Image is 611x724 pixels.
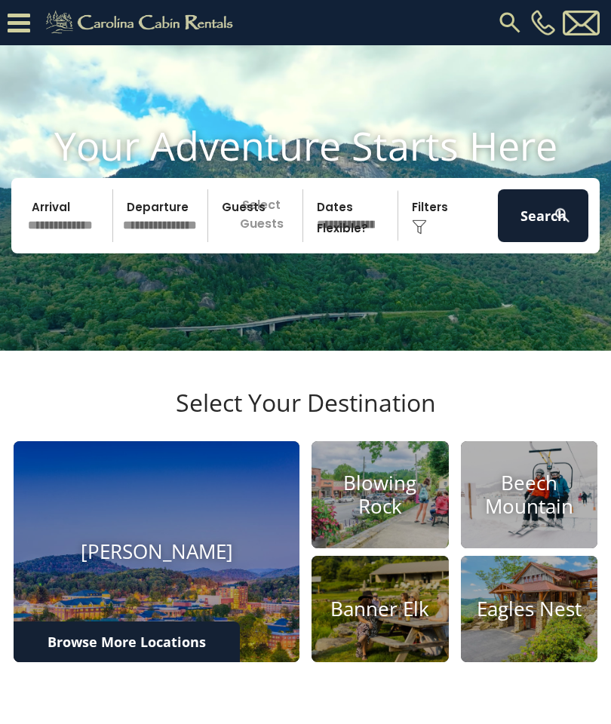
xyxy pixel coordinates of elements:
h3: Select Your Destination [11,388,600,441]
a: Banner Elk [312,556,449,663]
h4: Banner Elk [312,597,449,621]
img: Khaki-logo.png [38,8,246,38]
a: [PHONE_NUMBER] [527,10,559,35]
button: Search [498,189,588,242]
a: Browse More Locations [14,621,240,662]
h4: [PERSON_NAME] [14,540,299,563]
h4: Beech Mountain [461,471,598,518]
h4: Eagles Nest [461,597,598,621]
img: search-regular.svg [496,9,523,36]
p: Select Guests [213,189,302,242]
a: Eagles Nest [461,556,598,663]
a: [PERSON_NAME] [14,441,299,662]
img: search-regular-white.png [553,206,572,225]
h4: Blowing Rock [312,471,449,518]
h1: Your Adventure Starts Here [11,122,600,169]
img: filter--v1.png [412,219,427,235]
a: Beech Mountain [461,441,598,548]
a: Blowing Rock [312,441,449,548]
